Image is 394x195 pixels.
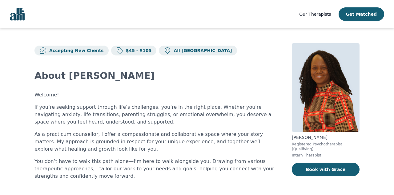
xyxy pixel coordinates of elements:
[339,7,384,21] button: Get Matched
[47,47,104,54] p: Accepting New Clients
[292,43,360,132] img: Grace_Nyamweya
[171,47,232,54] p: All [GEOGRAPHIC_DATA]
[34,158,277,180] p: You don’t have to walk this path alone—I’m here to walk alongside you. Drawing from various thera...
[292,134,360,140] p: [PERSON_NAME]
[10,8,25,21] img: alli logo
[34,104,277,126] p: If you’re seeking support through life’s challenges, you’re in the right place. Whether you're na...
[299,10,331,18] a: Our Therapists
[123,47,152,54] p: $45 - $105
[34,131,277,153] p: As a practicum counsellor, I offer a compassionate and collaborative space where your story matte...
[34,91,277,99] p: Welcome!
[292,153,360,158] p: Intern Therapist
[299,12,331,17] span: Our Therapists
[34,70,277,81] h2: About [PERSON_NAME]
[292,142,360,152] p: Registered Psychotherapist (Qualifying)
[292,163,360,176] button: Book with Grace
